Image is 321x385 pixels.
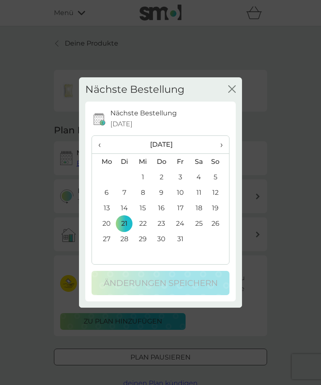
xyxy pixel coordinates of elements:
[208,216,229,231] td: 26
[171,169,190,185] td: 3
[92,200,115,216] td: 13
[189,200,208,216] td: 18
[208,154,229,170] th: So
[115,154,134,170] th: Di
[115,200,134,216] td: 14
[92,231,115,247] td: 27
[115,136,208,154] th: [DATE]
[115,216,134,231] td: 21
[208,185,229,200] td: 12
[171,200,190,216] td: 17
[152,200,171,216] td: 16
[152,154,171,170] th: Do
[92,154,115,170] th: Mo
[134,154,152,170] th: Mi
[214,136,223,153] span: ›
[228,85,236,94] button: Schließen
[134,169,152,185] td: 1
[152,185,171,200] td: 9
[110,119,132,130] span: [DATE]
[110,108,177,119] p: Nächste Bestellung
[189,185,208,200] td: 11
[85,84,184,96] h2: Nächste Bestellung
[152,169,171,185] td: 2
[189,169,208,185] td: 4
[134,216,152,231] td: 22
[208,169,229,185] td: 5
[152,216,171,231] td: 23
[115,231,134,247] td: 28
[104,276,218,290] p: Änderungen speichern
[92,216,115,231] td: 20
[115,185,134,200] td: 7
[208,200,229,216] td: 19
[134,200,152,216] td: 15
[171,154,190,170] th: Fr
[134,231,152,247] td: 29
[152,231,171,247] td: 30
[189,154,208,170] th: Sa
[171,185,190,200] td: 10
[92,271,229,295] button: Änderungen speichern
[171,216,190,231] td: 24
[171,231,190,247] td: 31
[98,136,109,153] span: ‹
[134,185,152,200] td: 8
[189,216,208,231] td: 25
[92,185,115,200] td: 6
